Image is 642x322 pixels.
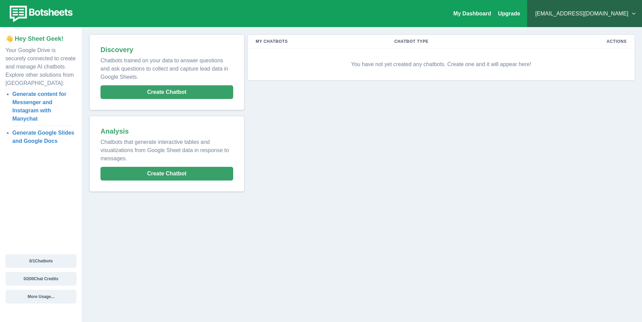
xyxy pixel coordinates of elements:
[386,35,531,49] th: Chatbot Type
[533,7,637,21] button: [EMAIL_ADDRESS][DOMAIN_NAME]
[100,85,233,99] button: Create Chatbot
[5,290,76,304] button: More Usage...
[5,44,76,87] p: Your Google Drive is securely connected to create and manage AI chatbots. Explore other solutions...
[12,91,66,122] a: Generate content for Messenger and Instagram with Manychat
[5,254,76,268] button: 0/1Chatbots
[100,46,233,54] h2: Discovery
[256,54,627,75] p: You have not yet created any chatbots. Create one and it will appear here!
[5,34,76,44] p: 👋 Hey Sheet Geek!
[5,272,76,286] button: 0/200Chat Credits
[248,35,386,49] th: My Chatbots
[498,11,520,16] a: Upgrade
[453,11,491,16] a: My Dashboard
[100,167,233,181] button: Create Chatbot
[531,35,635,49] th: Actions
[100,54,233,81] p: Chatbots trained on your data to answer questions and ask questions to collect and capture lead d...
[12,130,74,144] a: Generate Google Slides and Google Docs
[5,4,75,23] img: botsheets-logo.png
[100,135,233,163] p: Chatbots that generate interactive tables and visualizations from Google Sheet data in response t...
[100,127,233,135] h2: Analysis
